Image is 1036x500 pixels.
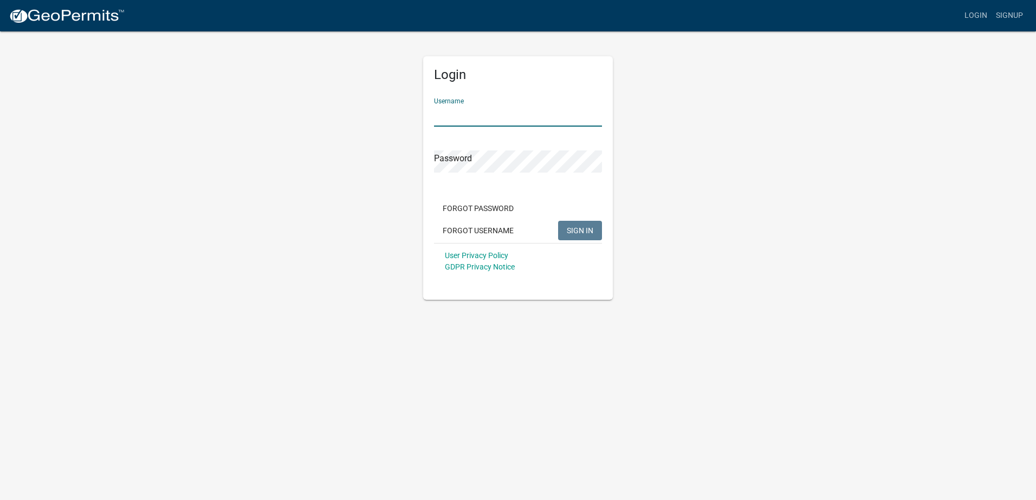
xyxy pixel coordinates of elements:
[434,199,522,218] button: Forgot Password
[434,67,602,83] h5: Login
[558,221,602,240] button: SIGN IN
[567,226,593,234] span: SIGN IN
[992,5,1027,26] a: Signup
[960,5,992,26] a: Login
[445,262,515,271] a: GDPR Privacy Notice
[445,251,508,260] a: User Privacy Policy
[434,221,522,240] button: Forgot Username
